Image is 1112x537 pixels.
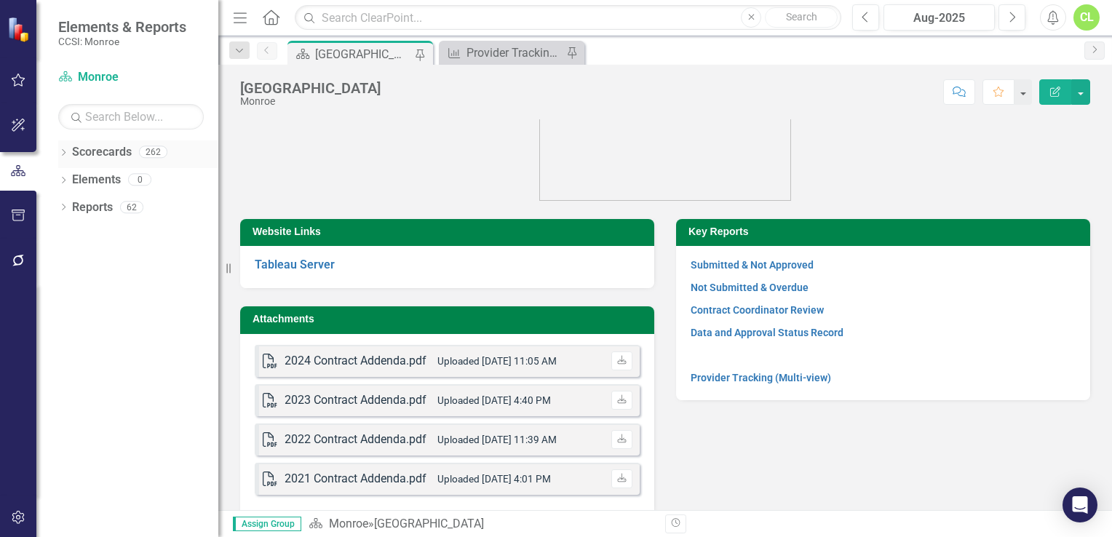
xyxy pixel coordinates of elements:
a: Scorecards [72,144,132,161]
div: Open Intercom Messenger [1063,488,1097,522]
a: Contract Coordinator Review [691,304,824,316]
button: Aug-2025 [883,4,995,31]
a: Reports [72,199,113,216]
h3: Website Links [253,226,647,237]
a: Data and Approval Status Record [691,327,843,338]
div: 0 [128,174,151,186]
div: 2021 Contract Addenda.pdf [285,471,426,488]
span: Elements & Reports [58,18,186,36]
div: 2023 Contract Addenda.pdf [285,392,426,409]
small: Uploaded [DATE] 11:39 AM [437,434,557,445]
small: Uploaded [DATE] 4:01 PM [437,473,551,485]
small: Uploaded [DATE] 4:40 PM [437,394,551,406]
div: Aug-2025 [889,9,990,27]
input: Search Below... [58,104,204,130]
div: 2024 Contract Addenda.pdf [285,353,426,370]
div: [GEOGRAPHIC_DATA] [315,45,411,63]
input: Search ClearPoint... [295,5,841,31]
a: Elements [72,172,121,188]
div: 62 [120,201,143,213]
h3: Key Reports [688,226,1083,237]
small: Uploaded [DATE] 11:05 AM [437,355,557,367]
button: CL [1073,4,1100,31]
small: CCSI: Monroe [58,36,186,47]
div: Monroe [240,96,381,107]
img: ClearPoint Strategy [7,17,33,42]
button: Search [765,7,838,28]
div: 2022 Contract Addenda.pdf [285,431,426,448]
a: Submitted & Not Approved [691,259,814,271]
div: [GEOGRAPHIC_DATA] [240,80,381,96]
div: [GEOGRAPHIC_DATA] [374,517,484,530]
h3: Attachments [253,314,647,325]
div: » [309,516,654,533]
a: Monroe [58,69,204,86]
a: Provider Tracking (Multi-view) [691,372,831,383]
span: Assign Group [233,517,301,531]
a: Tableau Server [255,258,335,271]
a: Provider Tracking (Multi-view) [442,44,563,62]
a: Monroe [329,517,368,530]
div: 262 [139,146,167,159]
div: Provider Tracking (Multi-view) [466,44,563,62]
a: Not Submitted & Overdue [691,282,809,293]
span: Search [786,11,817,23]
